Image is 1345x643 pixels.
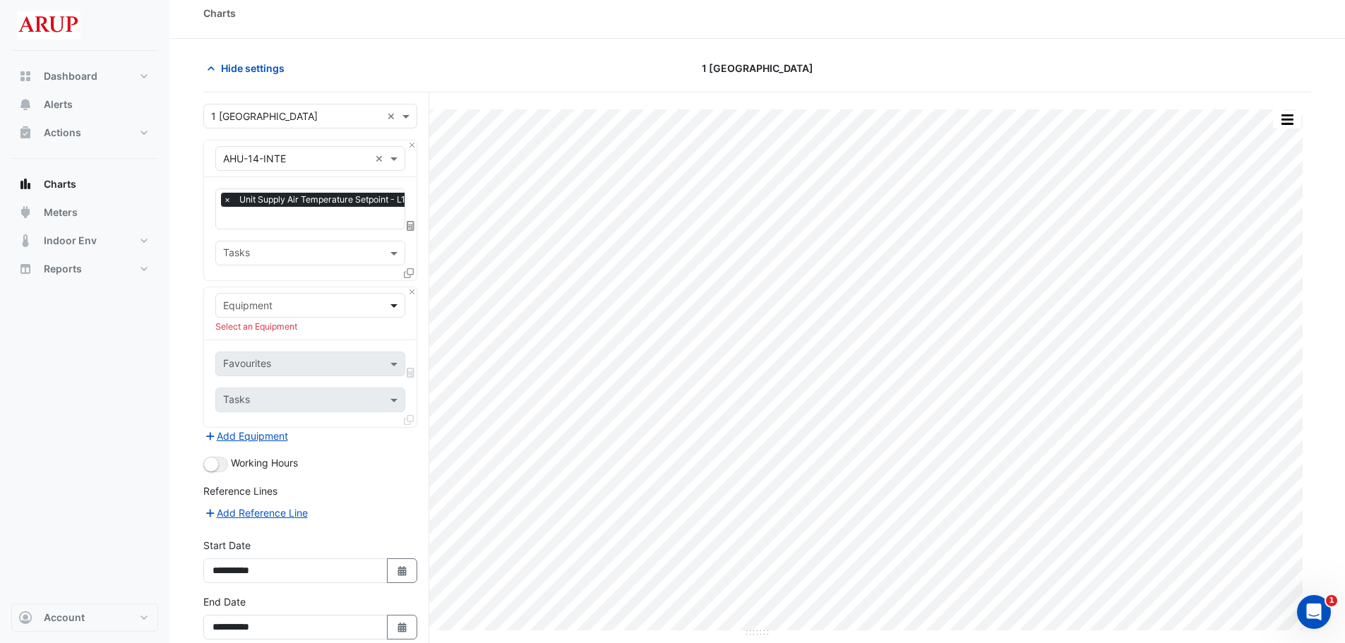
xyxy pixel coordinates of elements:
[215,320,405,333] div: Select an Equipment
[44,177,76,191] span: Charts
[11,170,158,198] button: Charts
[236,193,460,207] span: Unit Supply Air Temperature Setpoint - L14, Plantroom
[11,90,158,119] button: Alerts
[11,62,158,90] button: Dashboard
[17,11,80,40] img: Company Logo
[44,126,81,140] span: Actions
[18,126,32,140] app-icon: Actions
[387,109,399,124] span: Clear
[404,267,414,279] span: Clone Favourites and Tasks from this Equipment to other Equipment
[18,177,32,191] app-icon: Charts
[18,234,32,248] app-icon: Indoor Env
[44,234,97,248] span: Indoor Env
[11,255,158,283] button: Reports
[203,483,277,498] label: Reference Lines
[405,220,417,232] span: Choose Function
[221,356,271,374] div: Favourites
[396,565,409,577] fa-icon: Select Date
[18,262,32,276] app-icon: Reports
[404,414,414,426] span: Clone Favourites and Tasks from this Equipment to other Equipment
[18,69,32,83] app-icon: Dashboard
[221,193,234,207] span: ×
[1297,595,1331,629] iframe: Intercom live chat
[44,97,73,112] span: Alerts
[203,6,236,20] div: Charts
[231,457,298,469] span: Working Hours
[396,621,409,633] fa-icon: Select Date
[44,262,82,276] span: Reports
[1273,111,1301,128] button: More Options
[18,205,32,220] app-icon: Meters
[702,61,813,76] span: 1 [GEOGRAPHIC_DATA]
[405,366,417,378] span: Choose Function
[407,287,417,296] button: Close
[11,198,158,227] button: Meters
[203,428,289,444] button: Add Equipment
[407,140,417,150] button: Close
[1326,595,1337,606] span: 1
[203,538,251,553] label: Start Date
[44,205,78,220] span: Meters
[44,69,97,83] span: Dashboard
[203,56,294,80] button: Hide settings
[221,245,250,263] div: Tasks
[221,61,285,76] span: Hide settings
[203,505,309,521] button: Add Reference Line
[375,151,387,166] span: Clear
[11,119,158,147] button: Actions
[44,611,85,625] span: Account
[11,603,158,632] button: Account
[11,227,158,255] button: Indoor Env
[18,97,32,112] app-icon: Alerts
[221,392,250,410] div: Tasks
[203,594,246,609] label: End Date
